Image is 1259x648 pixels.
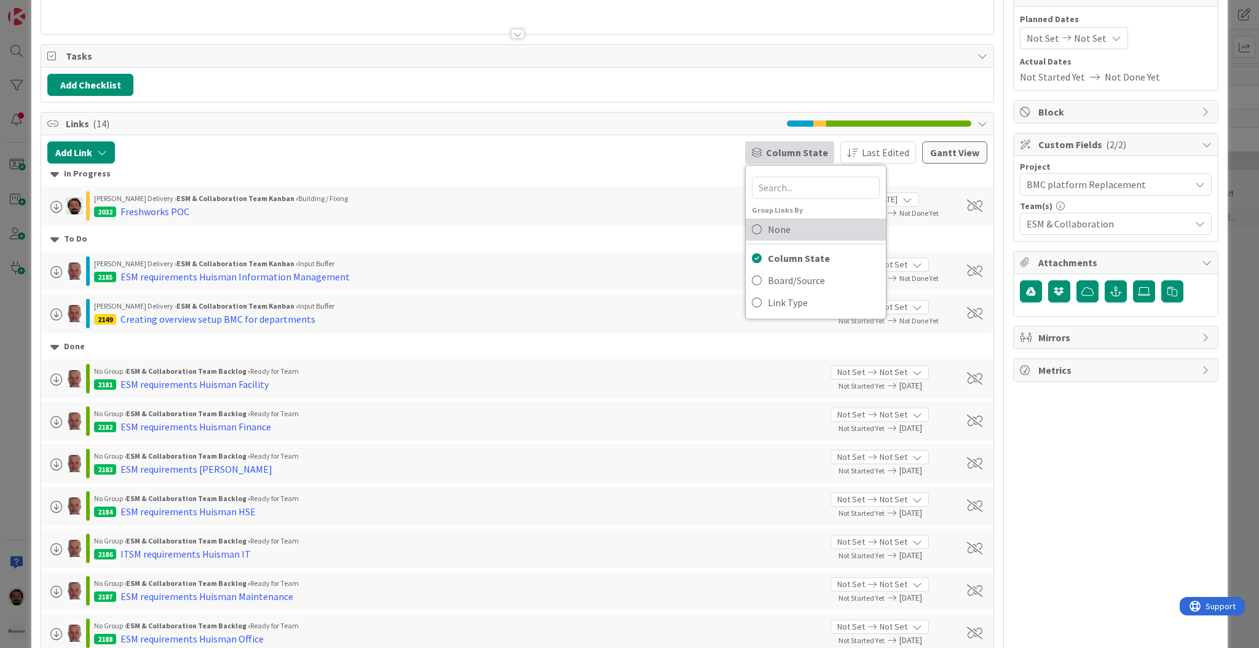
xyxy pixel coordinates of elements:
span: Not Started Yet [839,508,885,518]
div: 2183 [94,464,116,475]
span: Not Set [837,408,865,421]
span: Ready for Team [250,409,299,418]
span: Not Set [880,366,907,379]
div: Done [50,340,984,354]
div: ESM requirements Huisman HSE [120,504,256,519]
span: No Group › [94,621,126,630]
span: Building / Fixing [298,194,348,203]
span: Not Started Yet [839,466,885,475]
div: 2032 [94,207,116,217]
span: Not Started Yet [839,593,885,603]
div: 2187 [94,591,116,602]
span: No Group › [94,451,126,460]
img: HB [66,263,83,280]
span: Not Set [837,366,865,379]
div: To Do [50,232,984,246]
img: HB [66,455,83,472]
span: Block [1038,105,1196,119]
span: Not Started Yet [839,551,885,560]
div: ESM requirements Huisman Office [120,631,264,646]
span: [DATE] [899,464,953,477]
span: Column State [768,249,880,267]
a: Board/Source [746,269,886,291]
span: Board/Source [768,271,880,290]
div: 2182 [94,422,116,432]
input: Search... [752,176,880,199]
span: Not Started Yet [839,316,885,325]
span: ( 14 ) [93,117,109,130]
span: No Group › [94,409,126,418]
button: Gantt View [922,141,987,164]
span: Ready for Team [250,621,299,630]
span: No Group › [94,579,126,588]
span: [DATE] [899,634,953,647]
div: Team(s) [1020,202,1212,210]
span: Not Set [837,620,865,633]
span: Links [66,116,781,131]
b: ESM & Collaboration Team Backlog › [126,451,250,460]
span: Not Done Yet [899,274,939,283]
span: Input Buffer [298,301,334,310]
span: [DATE] [899,507,953,520]
b: ESM & Collaboration Team Backlog › [126,621,250,630]
span: Not Set [880,578,907,591]
b: ESM & Collaboration Team Backlog › [126,536,250,545]
b: ESM & Collaboration Team Kanban › [176,194,298,203]
b: ESM & Collaboration Team Backlog › [126,409,250,418]
img: HB [66,625,83,642]
span: No Group › [94,536,126,545]
div: 2149 [94,314,116,325]
span: ESM & Collaboration [1027,216,1190,231]
span: Tasks [66,49,971,63]
span: [DATE] [899,422,953,435]
span: Not Set [880,620,907,633]
span: Not Set [880,301,907,314]
span: [DATE] [899,549,953,562]
div: Freshworks POC [120,204,189,219]
span: No Group › [94,366,126,376]
span: Not Done Yet [1105,69,1160,84]
img: HB [66,305,83,322]
button: Add Link [47,141,115,164]
div: 2184 [94,507,116,517]
span: Not Started Yet [839,424,885,433]
div: Creating overview setup BMC for departments [120,312,315,326]
div: 2185 [94,272,116,282]
img: HB [66,540,83,557]
span: Not Done Yet [899,316,939,325]
span: Link Type [768,293,880,312]
div: ITSM requirements Huisman IT [120,547,251,561]
span: Column State [766,145,828,160]
span: Not Started Yet [839,636,885,645]
div: 2188 [94,634,116,644]
span: Support [26,2,56,17]
b: ESM & Collaboration Team Kanban › [176,259,298,268]
span: Attachments [1038,255,1196,270]
div: 2181 [94,379,116,390]
img: HB [66,370,83,387]
span: Not Set [880,535,907,548]
span: Ready for Team [250,494,299,503]
span: None [768,220,880,239]
span: Not Done Yet [899,208,939,218]
div: 2186 [94,549,116,559]
span: BMC platform Replacement [1027,176,1184,193]
span: Ready for Team [250,366,299,376]
button: Last Edited [840,141,916,164]
div: ESM requirements Huisman Information Management [120,269,350,284]
b: ESM & Collaboration Team Backlog › [126,366,250,376]
span: Not Set [837,451,865,464]
span: [PERSON_NAME] Delivery › [94,194,176,203]
a: None [746,218,886,240]
img: HB [66,582,83,599]
div: In Progress [50,167,984,181]
span: Not Started Yet [839,381,885,390]
span: Mirrors [1038,330,1196,345]
img: AC [66,197,83,215]
div: ESM requirements [PERSON_NAME] [120,462,272,476]
span: Not Set [837,578,865,591]
div: ESM requirements Huisman Facility [120,377,269,392]
button: Add Checklist [47,74,133,96]
span: Input Buffer [298,259,334,268]
span: Custom Fields [1038,137,1196,152]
